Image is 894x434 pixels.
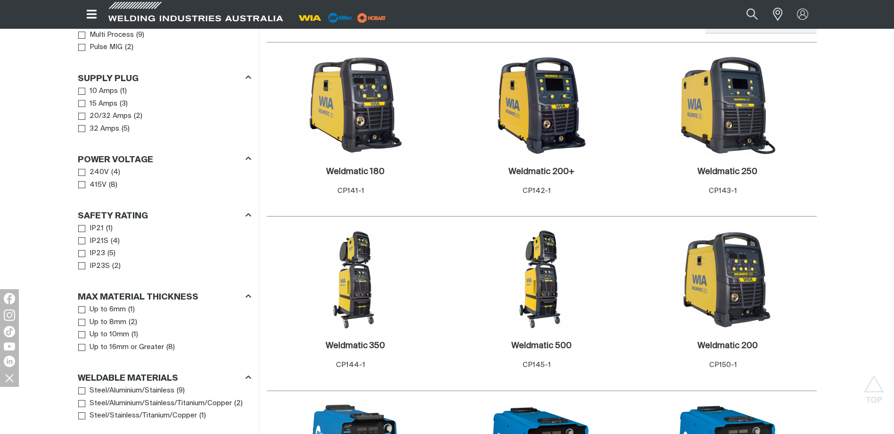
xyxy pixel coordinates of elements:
[90,261,110,272] span: IP23S
[90,342,164,353] span: Up to 16mm or Greater
[1,370,17,386] img: hide socials
[78,222,251,272] ul: Safety Rating
[111,236,120,247] span: ( 4 )
[78,166,251,191] ul: Power Voltage
[326,342,385,350] h2: Weldmatic 350
[122,124,130,134] span: ( 5 )
[354,14,389,21] a: miller
[523,361,551,368] span: CP145-1
[166,342,175,353] span: ( 8 )
[78,29,134,42] a: Multi Process
[78,328,130,341] a: Up to 10mm
[136,30,144,41] span: ( 9 )
[523,187,551,194] span: CP142-1
[326,167,385,177] a: Weldmatic 180
[677,55,778,156] img: Weldmatic 250
[697,341,758,351] a: Weldmatic 200
[78,303,251,353] ul: Max Material Thickness
[78,247,106,260] a: IP23
[134,111,142,122] span: ( 2 )
[120,86,127,97] span: ( 1 )
[78,72,251,84] div: Supply Plug
[90,329,129,340] span: Up to 10mm
[78,74,139,84] h3: Supply Plug
[863,375,885,396] button: Scroll to top
[109,180,117,191] span: ( 8 )
[112,261,121,272] span: ( 2 )
[78,153,251,166] div: Power Voltage
[326,167,385,176] h2: Weldmatic 180
[4,326,15,337] img: TikTok
[106,223,113,234] span: ( 1 )
[78,29,251,54] ul: Process
[78,373,178,384] h3: Weldable Materials
[90,410,197,421] span: Steel/Stainless/Titanium/Copper
[120,99,128,109] span: ( 3 )
[326,341,385,351] a: Weldmatic 350
[509,167,574,177] a: Weldmatic 200+
[78,41,123,54] a: Pulse MIG
[90,124,119,134] span: 32 Amps
[305,55,406,156] img: Weldmatic 180
[509,167,574,176] h2: Weldmatic 200+
[78,110,132,123] a: 20/32 Amps
[78,291,251,303] div: Max Material Thickness
[78,98,118,110] a: 15 Amps
[177,385,185,396] span: ( 9 )
[128,304,135,315] span: ( 1 )
[78,211,148,222] h3: Safety Rating
[697,342,758,350] h2: Weldmatic 200
[78,316,127,329] a: Up to 8mm
[305,229,406,330] img: Weldmatic 350
[4,342,15,351] img: YouTube
[491,229,592,330] img: Weldmatic 500
[78,155,153,166] h3: Power Voltage
[90,223,104,234] span: IP21
[709,187,737,194] span: CP143-1
[78,384,251,422] ul: Weldable Materials
[90,42,123,53] span: Pulse MIG
[90,398,232,409] span: Steel/Aluminium/Stainless/Titanium/Copper
[511,342,572,350] h2: Weldmatic 500
[131,329,138,340] span: ( 1 )
[336,361,365,368] span: CP144-1
[129,317,137,328] span: ( 2 )
[90,86,118,97] span: 10 Amps
[78,260,110,273] a: IP23S
[354,11,389,25] img: miller
[491,55,592,156] img: Weldmatic 200+
[125,42,133,53] span: ( 2 )
[724,4,768,25] input: Product name or item number...
[677,229,778,330] img: Weldmatic 200
[78,179,107,192] a: 415V
[78,209,251,222] div: Safety Rating
[511,341,572,351] a: Weldmatic 500
[337,187,364,194] span: CP141-1
[78,222,104,235] a: IP21
[697,167,757,177] a: Weldmatic 250
[78,384,175,397] a: Steel/Aluminium/Stainless
[78,303,126,316] a: Up to 6mm
[709,361,737,368] span: CP150-1
[736,4,768,25] button: Search products
[4,309,15,321] img: Instagram
[90,317,126,328] span: Up to 8mm
[90,99,117,109] span: 15 Amps
[78,123,120,135] a: 32 Amps
[78,409,197,422] a: Steel/Stainless/Titanium/Copper
[4,356,15,367] img: LinkedIn
[107,248,115,259] span: ( 5 )
[78,292,198,303] h3: Max Material Thickness
[199,410,206,421] span: ( 1 )
[90,111,131,122] span: 20/32 Amps
[90,167,109,178] span: 240V
[90,30,134,41] span: Multi Process
[78,166,109,179] a: 240V
[111,167,120,178] span: ( 4 )
[78,372,251,384] div: Weldable Materials
[90,180,107,191] span: 415V
[697,167,757,176] h2: Weldmatic 250
[234,398,243,409] span: ( 2 )
[90,304,126,315] span: Up to 6mm
[4,293,15,304] img: Facebook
